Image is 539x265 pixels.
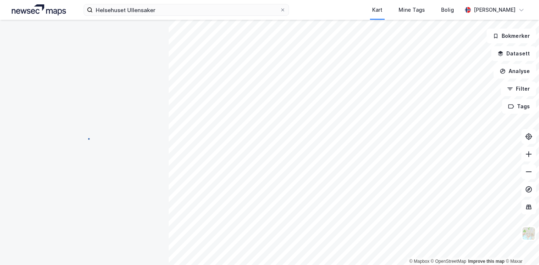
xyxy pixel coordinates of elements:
iframe: Chat Widget [502,230,539,265]
div: [PERSON_NAME] [474,6,516,14]
img: logo.a4113a55bc3d86da70a041830d287a7e.svg [12,4,66,15]
div: Mine Tags [399,6,425,14]
a: Mapbox [409,259,429,264]
input: Søk på adresse, matrikkel, gårdeiere, leietakere eller personer [93,4,280,15]
div: Kart [372,6,382,14]
button: Tags [502,99,536,114]
button: Datasett [491,46,536,61]
div: Bolig [441,6,454,14]
button: Bokmerker [487,29,536,43]
div: Kontrollprogram for chat [502,230,539,265]
a: OpenStreetMap [431,259,466,264]
img: spinner.a6d8c91a73a9ac5275cf975e30b51cfb.svg [78,132,90,144]
button: Analyse [494,64,536,79]
button: Filter [501,81,536,96]
img: Z [522,226,536,240]
a: Improve this map [468,259,505,264]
